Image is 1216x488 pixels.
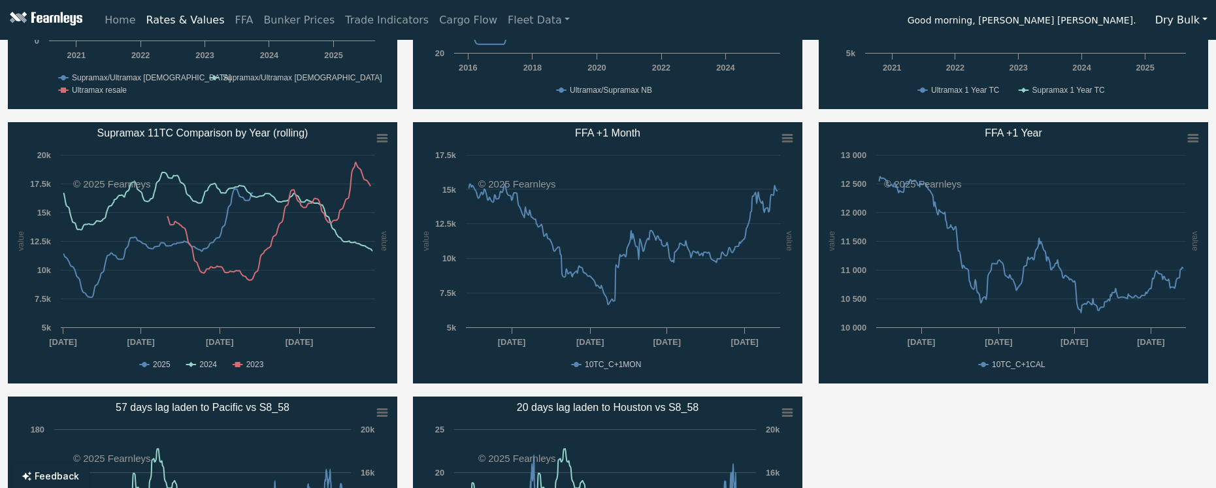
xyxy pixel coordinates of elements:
[985,337,1012,347] text: [DATE]
[1137,337,1164,347] text: [DATE]
[883,63,901,73] text: 2021
[30,236,52,246] text: 12.5k
[361,425,375,434] text: 20k
[931,86,1000,95] text: Ultramax 1 Year TC
[72,86,127,95] text: Ultramax resale
[459,63,477,73] text: 2016
[517,402,699,414] text: 20 days lag laden to Houston vs S8_58
[1136,63,1154,73] text: 2025
[570,86,652,95] text: Ultramax/Supramax NB
[442,185,457,195] text: 15k
[766,468,780,478] text: 16k
[141,7,230,33] a: Rates & Values
[286,337,313,347] text: [DATE]
[258,7,340,33] a: Bunker Prices
[73,178,151,189] text: © 2025 Fearnleys
[1032,86,1105,95] text: Supramax 1 Year TC
[434,7,502,33] a: Cargo Flow
[846,48,855,58] text: 5k
[340,7,434,33] a: Trade Indicators
[37,265,52,275] text: 10k
[841,323,866,333] text: 10 000
[652,63,670,73] text: 2022
[73,453,151,464] text: © 2025 Fearnleys
[67,50,86,60] text: 2021
[7,12,82,28] img: Fearnleys Logo
[8,122,397,383] svg: Supramax 11TC Comparison by Year (rolling)
[819,122,1208,383] svg: FFA +1 Year
[731,337,759,347] text: [DATE]
[223,73,382,82] text: Supramax/Ultramax [DEMOGRAPHIC_DATA]
[99,7,140,33] a: Home
[1009,63,1027,73] text: 2023
[1072,63,1091,73] text: 2024
[153,360,171,369] text: 2025
[435,468,444,478] text: 20
[653,337,681,347] text: [DATE]
[380,231,389,252] text: value
[523,63,542,73] text: 2018
[31,425,44,434] text: 180
[246,360,264,369] text: 2023
[766,425,780,434] text: 20k
[502,7,575,33] a: Fleet Data
[992,360,1045,369] text: 10TC_C+1CAL
[841,150,866,160] text: 13 000
[30,179,52,189] text: 17.5k
[35,294,52,304] text: 7.5k
[72,73,231,82] text: Supramax/Ultramax [DEMOGRAPHIC_DATA]
[841,208,866,218] text: 12 000
[37,150,52,160] text: 20k
[361,468,375,478] text: 16k
[945,63,964,73] text: 2022
[195,50,214,60] text: 2023
[440,288,457,298] text: 7.5k
[576,337,604,347] text: [DATE]
[49,337,76,347] text: [DATE]
[35,36,39,46] text: 0
[585,360,641,369] text: 10TC_C+1MON
[324,50,342,60] text: 2025
[841,294,866,304] text: 10 500
[884,178,962,189] text: © 2025 Fearnleys
[442,253,457,263] text: 10k
[97,127,308,138] text: Supramax 11TC Comparison by Year (rolling)
[907,337,934,347] text: [DATE]
[131,50,150,60] text: 2022
[127,337,154,347] text: [DATE]
[260,50,279,60] text: 2024
[199,360,217,369] text: 2024
[841,265,866,275] text: 11 000
[1060,337,1088,347] text: [DATE]
[841,236,866,246] text: 11 500
[435,150,457,160] text: 17.5k
[421,231,431,252] text: value
[785,231,795,252] text: value
[588,63,606,73] text: 2020
[985,127,1042,138] text: FFA +1 Year
[206,337,233,347] text: [DATE]
[908,10,1136,33] span: Good morning, [PERSON_NAME] [PERSON_NAME].
[447,323,457,333] text: 5k
[116,402,289,414] text: 57 days lag laden to Pacific vs S8_58
[42,323,52,333] text: 5k
[498,337,525,347] text: [DATE]
[717,63,736,73] text: 2024
[827,231,836,252] text: value
[413,122,802,383] svg: FFA +1 Month
[478,453,556,464] text: © 2025 Fearnleys
[16,231,25,252] text: value
[478,178,556,189] text: © 2025 Fearnleys
[230,7,259,33] a: FFA
[1147,8,1216,33] button: Dry Bulk
[37,208,52,218] text: 15k
[1191,231,1200,252] text: value
[435,48,444,58] text: 20
[575,127,640,138] text: FFA +1 Month
[841,179,866,189] text: 12 500
[435,425,444,434] text: 25
[435,219,457,229] text: 12.5k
